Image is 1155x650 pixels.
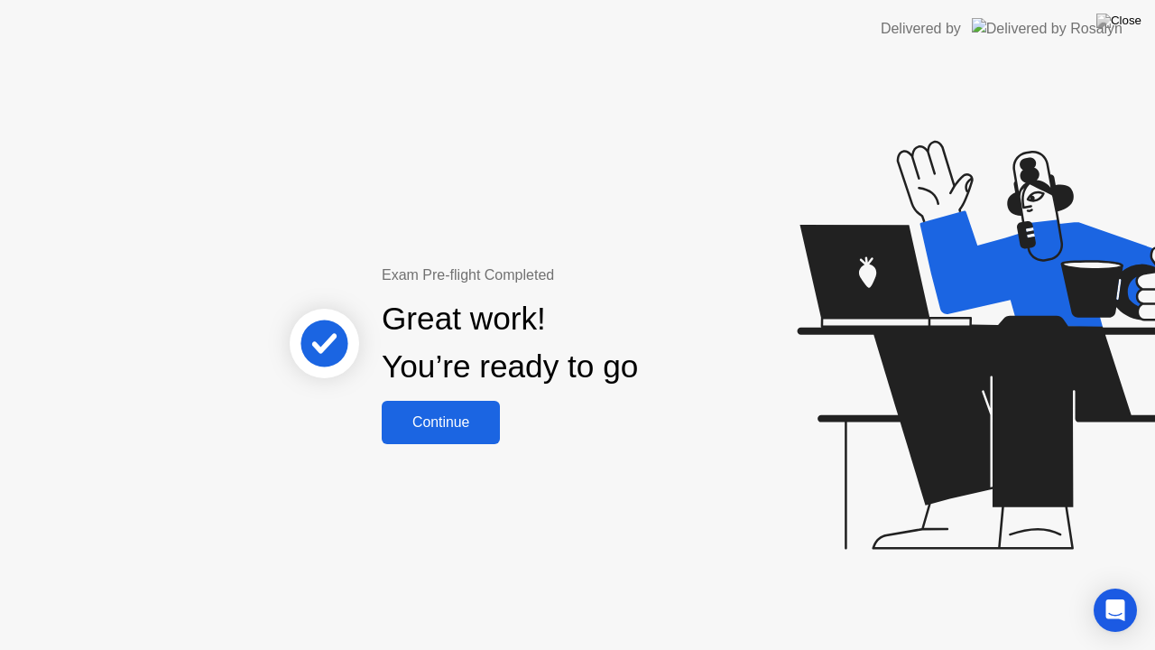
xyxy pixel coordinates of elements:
div: Continue [387,414,494,431]
div: Open Intercom Messenger [1094,589,1137,632]
img: Close [1096,14,1141,28]
img: Delivered by Rosalyn [972,18,1123,39]
div: Great work! You’re ready to go [382,295,638,391]
button: Continue [382,401,500,444]
div: Exam Pre-flight Completed [382,265,754,286]
div: Delivered by [881,18,961,40]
